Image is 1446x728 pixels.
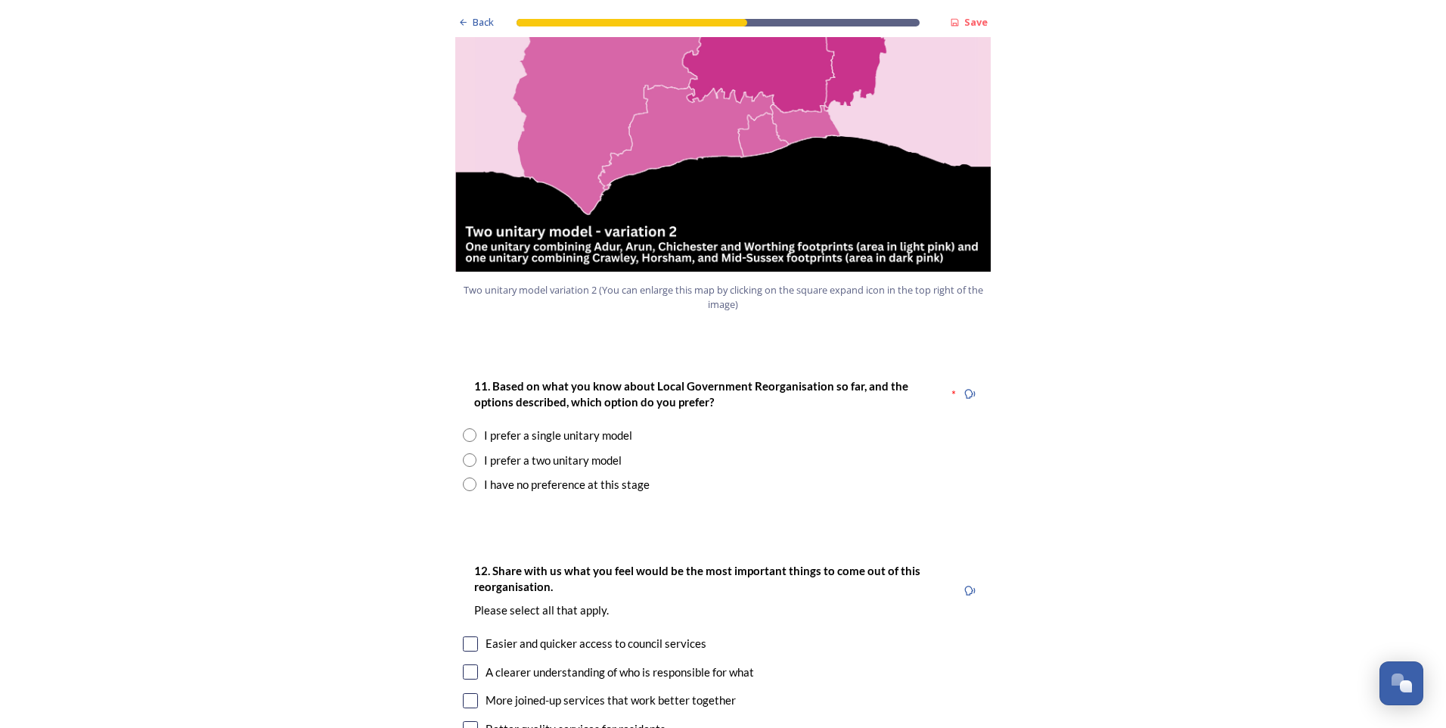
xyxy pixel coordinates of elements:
span: Back [473,15,494,30]
div: I prefer a two unitary model [484,452,622,469]
div: A clearer understanding of who is responsible for what [486,664,754,681]
div: I have no preference at this stage [484,476,650,493]
div: Easier and quicker access to council services [486,635,706,652]
div: I prefer a single unitary model [484,427,632,444]
strong: 12. Share with us what you feel would be the most important things to come out of this reorganisa... [474,564,923,593]
button: Open Chat [1379,661,1423,705]
p: Please select all that apply. [474,602,945,618]
strong: 11. Based on what you know about Local Government Reorganisation so far, and the options describe... [474,379,911,409]
div: More joined-up services that work better together [486,692,736,709]
span: Two unitary model variation 2 (You can enlarge this map by clicking on the square expand icon in ... [462,283,984,312]
strong: Save [964,15,988,29]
